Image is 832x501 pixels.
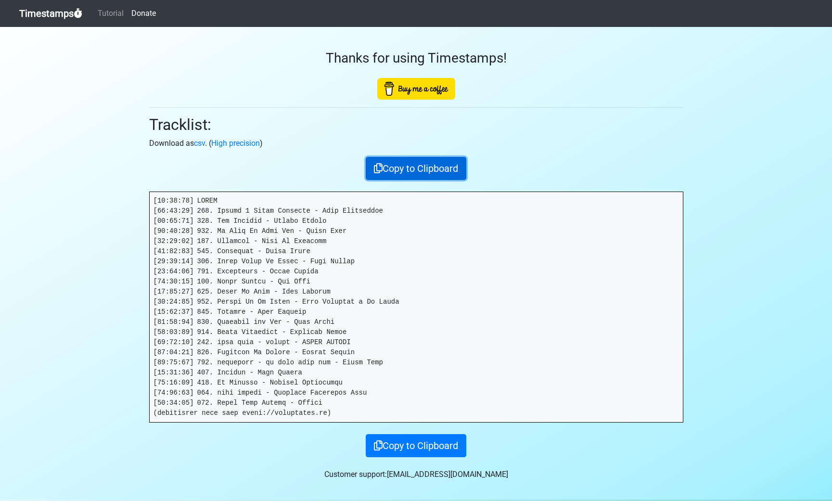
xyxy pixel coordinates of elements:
pre: [10:38:78] LOREM [66:43:29] 268. Ipsumd 1 Sitam Consecte - Adip Elitseddoe [00:65:71] 328. Tem In... [150,192,683,422]
button: Copy to Clipboard [366,434,466,457]
a: Tutorial [94,4,128,23]
h2: Tracklist: [149,116,683,134]
a: High precision [211,139,260,148]
a: Donate [128,4,160,23]
h3: Thanks for using Timestamps! [149,50,683,66]
button: Copy to Clipboard [366,157,466,180]
a: Timestamps [19,4,82,23]
a: csv [194,139,205,148]
p: Download as . ( ) [149,138,683,149]
img: Buy Me A Coffee [377,78,455,100]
